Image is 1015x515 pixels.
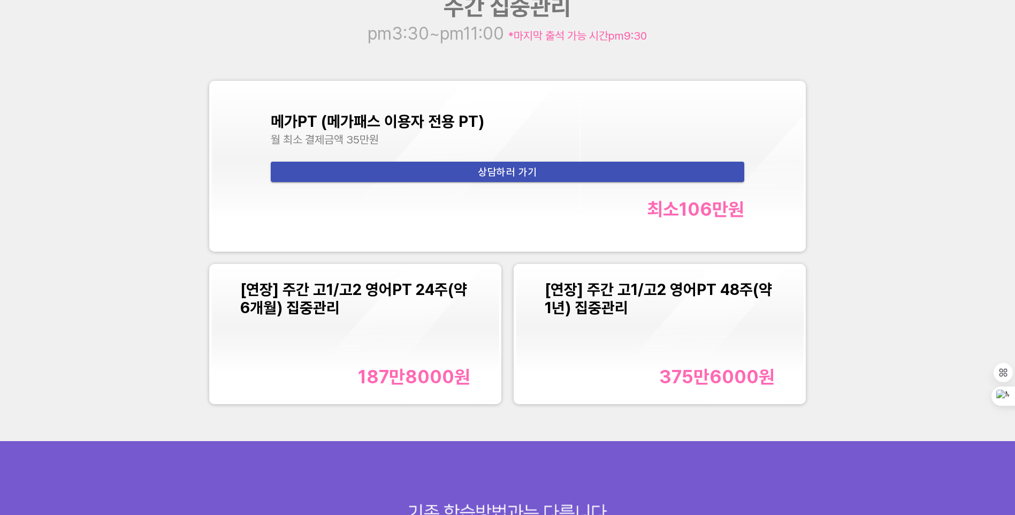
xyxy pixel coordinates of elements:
[647,198,744,220] div: 최소 106만 원
[271,162,745,182] button: 상담하러 가기
[240,281,467,317] span: [연장] 주간 고1/고2 영어PT 24주(약 6개월) 집중관리
[358,366,470,388] div: 187만8000 원
[508,29,647,42] span: *마지막 출석 가능 시간 pm9:30
[279,163,736,181] span: 상담하러 가기
[271,133,745,146] div: 월 최소 결제금액 35만원
[545,281,772,317] span: [연장] 주간 고1/고2 영어PT 48주(약 1년) 집중관리
[368,23,508,44] span: pm3:30~pm11:00
[271,112,484,131] span: 메가PT (메가패스 이용자 전용 PT)
[659,366,775,388] div: 375만6000 원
